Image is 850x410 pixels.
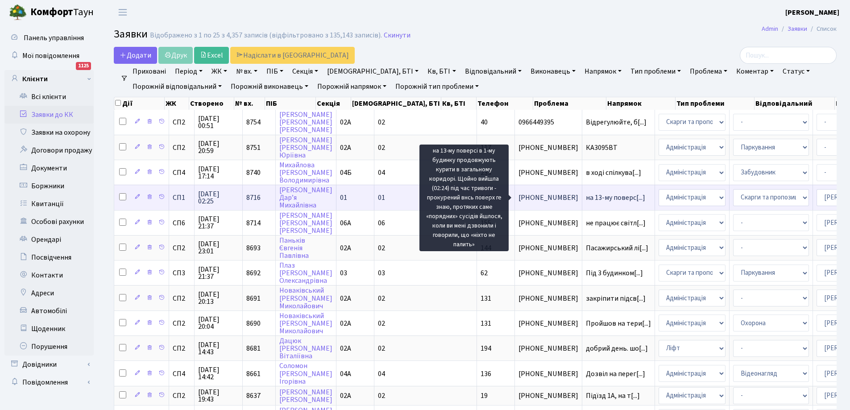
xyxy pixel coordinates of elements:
span: [DATE] 14:42 [198,366,239,381]
a: Плаз[PERSON_NAME]Олександрівна [279,261,332,286]
span: Таун [30,5,94,20]
span: 02А [340,243,351,253]
a: Контакти [4,266,94,284]
a: Соломон[PERSON_NAME]Ігорівна [279,361,332,386]
b: Комфорт [30,5,73,19]
th: Тип проблеми [676,97,755,110]
span: [PHONE_NUMBER] [518,194,578,201]
a: Панель управління [4,29,94,47]
span: СП2 [173,119,191,126]
span: 8716 [246,193,261,203]
span: СП6 [173,219,191,227]
span: на 13-му поверс[...] [586,193,645,203]
a: Скинути [384,31,410,40]
th: Напрямок [606,97,676,110]
a: [PERSON_NAME][PERSON_NAME][PERSON_NAME] [279,110,332,135]
a: Квитанції [4,195,94,213]
span: 136 [481,369,491,379]
span: СП4 [173,169,191,176]
a: Excel [194,47,229,64]
li: Список [807,24,837,34]
th: Телефон [477,97,533,110]
a: Кв, БТІ [424,64,459,79]
a: Адреси [4,284,94,302]
span: 117 [481,143,491,153]
a: [PERSON_NAME] [785,7,839,18]
span: [PHONE_NUMBER] [518,169,578,176]
a: Напрямок [581,64,625,79]
span: [DATE] 20:04 [198,316,239,330]
span: СП2 [173,244,191,252]
span: 8690 [246,319,261,328]
span: 02А [340,143,351,153]
button: Переключити навігацію [112,5,134,20]
a: [PERSON_NAME][PERSON_NAME]Юріївна [279,135,332,160]
a: Приховані [129,64,170,79]
span: 04Б [340,168,352,178]
span: [DATE] 00:51 [198,115,239,129]
a: Секція [289,64,322,79]
span: СП1 [173,194,191,201]
span: 0966449395 [518,119,578,126]
a: Порожній тип проблеми [392,79,482,94]
span: СП2 [173,295,191,302]
span: [DATE] 14:43 [198,341,239,356]
a: Особові рахунки [4,213,94,231]
span: 02 [378,243,385,253]
span: Пасажирський лі[...] [586,243,648,253]
span: 04А [340,369,351,379]
span: 02 [378,294,385,303]
span: СП4 [173,370,191,377]
span: 02 [378,143,385,153]
span: 02А [340,117,351,127]
th: Секція [316,97,351,110]
span: 02А [340,344,351,353]
span: [DATE] 23:01 [198,240,239,255]
b: [PERSON_NAME] [785,8,839,17]
a: Договори продажу [4,141,94,159]
span: [PHONE_NUMBER] [518,320,578,327]
span: СП2 [173,345,191,352]
span: [DATE] 20:13 [198,291,239,305]
span: Заявки [114,26,148,42]
span: Підїзд 1А, на т[...] [586,391,640,401]
span: [PHONE_NUMBER] [518,144,578,151]
th: [DEMOGRAPHIC_DATA], БТІ [351,97,441,110]
span: Додати [120,50,151,60]
span: [PHONE_NUMBER] [518,219,578,227]
span: [PHONE_NUMBER] [518,370,578,377]
span: 8754 [246,117,261,127]
span: 03 [340,268,347,278]
span: 131 [481,294,491,303]
th: Кв, БТІ [441,97,477,110]
a: ПІБ [263,64,287,79]
a: [PERSON_NAME]Дар’яМихайлівна [279,185,332,210]
span: [PHONE_NUMBER] [518,392,578,399]
span: 62 [481,268,488,278]
span: [PHONE_NUMBER] [518,269,578,277]
span: 8681 [246,344,261,353]
th: Проблема [533,97,606,110]
span: 8661 [246,369,261,379]
input: Пошук... [740,47,837,64]
span: [DATE] 02:25 [198,191,239,205]
a: Порожній виконавець [227,79,312,94]
span: 19 [481,391,488,401]
a: [PERSON_NAME][PERSON_NAME] [279,387,332,405]
span: [PHONE_NUMBER] [518,244,578,252]
a: Заявки на охорону [4,124,94,141]
span: КА3095ВТ [586,144,651,151]
a: Заявки [788,24,807,33]
a: Довідники [4,356,94,373]
span: [DATE] 17:14 [198,166,239,180]
span: Панель управління [24,33,84,43]
a: № вх. [232,64,261,79]
a: Дацюк[PERSON_NAME]Віталіївна [279,336,332,361]
th: Відповідальний [755,97,835,110]
span: 01 [340,193,347,203]
span: Дозвіл на перег[...] [586,369,645,379]
span: 04 [378,369,385,379]
a: ЖК [208,64,231,79]
a: Щоденник [4,320,94,338]
a: Посвідчення [4,248,94,266]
